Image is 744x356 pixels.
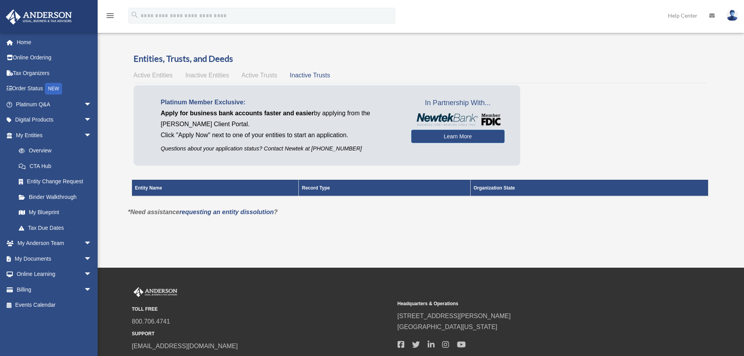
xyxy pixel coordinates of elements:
[84,97,100,113] span: arrow_drop_down
[5,65,103,81] a: Tax Organizers
[5,112,103,128] a: Digital Productsarrow_drop_down
[161,130,400,141] p: Click "Apply Now" next to one of your entities to start an application.
[726,10,738,21] img: User Pic
[5,50,103,66] a: Online Ordering
[5,97,103,112] a: Platinum Q&Aarrow_drop_down
[161,97,400,108] p: Platinum Member Exclusive:
[290,72,330,79] span: Inactive Trusts
[11,143,96,159] a: Overview
[5,127,100,143] a: My Entitiesarrow_drop_down
[11,220,100,236] a: Tax Due Dates
[5,251,103,267] a: My Documentsarrow_drop_down
[84,282,100,298] span: arrow_drop_down
[84,127,100,143] span: arrow_drop_down
[132,330,392,338] small: SUPPORT
[132,305,392,313] small: TOLL FREE
[84,267,100,283] span: arrow_drop_down
[161,108,400,130] p: by applying from the [PERSON_NAME] Client Portal.
[11,158,100,174] a: CTA Hub
[128,209,278,215] em: *Need assistance ?
[5,34,103,50] a: Home
[84,112,100,128] span: arrow_drop_down
[5,267,103,282] a: Online Learningarrow_drop_down
[241,72,277,79] span: Active Trusts
[132,343,238,349] a: [EMAIL_ADDRESS][DOMAIN_NAME]
[130,11,139,19] i: search
[5,236,103,251] a: My Anderson Teamarrow_drop_down
[298,180,470,196] th: Record Type
[132,180,298,196] th: Entity Name
[398,324,498,330] a: [GEOGRAPHIC_DATA][US_STATE]
[11,174,100,190] a: Entity Change Request
[11,205,100,220] a: My Blueprint
[132,318,170,325] a: 800.706.4741
[134,72,173,79] span: Active Entities
[179,209,274,215] a: requesting an entity dissolution
[161,110,314,116] span: Apply for business bank accounts faster and easier
[105,14,115,20] a: menu
[5,81,103,97] a: Order StatusNEW
[470,180,708,196] th: Organization State
[5,282,103,297] a: Billingarrow_drop_down
[5,297,103,313] a: Events Calendar
[161,144,400,154] p: Questions about your application status? Contact Newtek at [PHONE_NUMBER]
[411,130,505,143] a: Learn More
[105,11,115,20] i: menu
[132,287,179,297] img: Anderson Advisors Platinum Portal
[84,236,100,252] span: arrow_drop_down
[84,251,100,267] span: arrow_drop_down
[134,53,707,65] h3: Entities, Trusts, and Deeds
[45,83,62,95] div: NEW
[398,313,511,319] a: [STREET_ADDRESS][PERSON_NAME]
[11,189,100,205] a: Binder Walkthrough
[398,300,658,308] small: Headquarters & Operations
[411,97,505,109] span: In Partnership With...
[185,72,229,79] span: Inactive Entities
[4,9,74,25] img: Anderson Advisors Platinum Portal
[415,113,501,126] img: NewtekBankLogoSM.png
